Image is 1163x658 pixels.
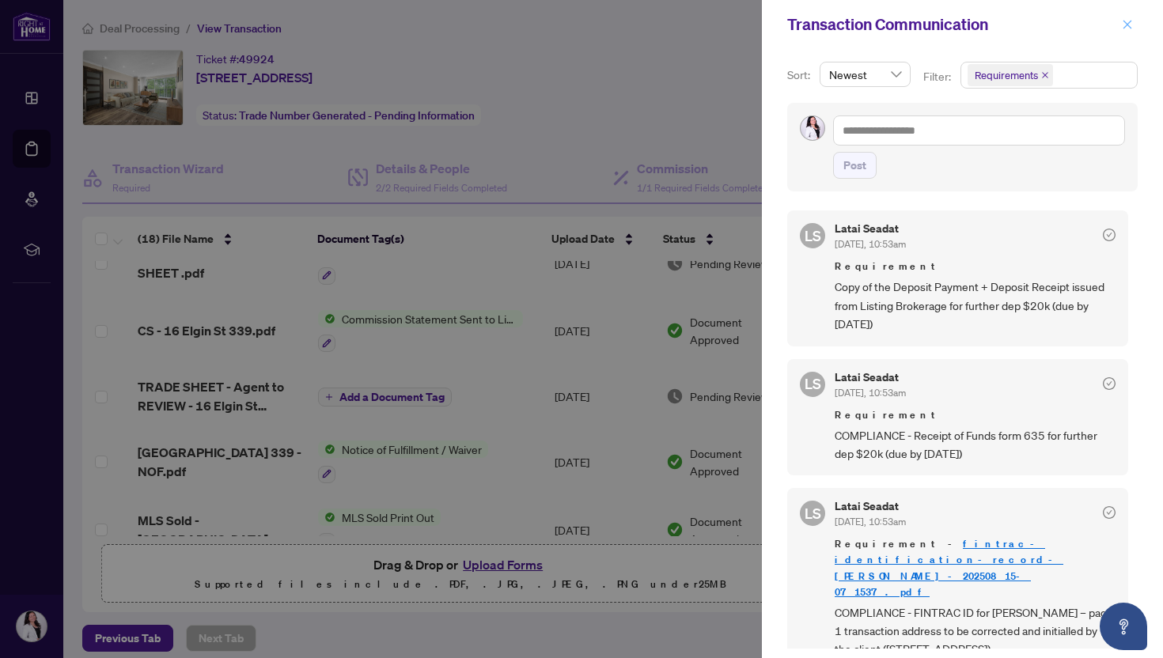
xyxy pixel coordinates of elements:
span: Newest [829,62,901,86]
span: COMPLIANCE - Receipt of Funds form 635 for further dep $20k (due by [DATE]) [835,426,1116,463]
span: Requirement [835,407,1116,423]
span: check-circle [1103,377,1116,390]
div: Transaction Communication [787,13,1117,36]
span: Requirements [968,64,1053,86]
span: LS [805,225,821,247]
span: Requirement - [835,536,1116,599]
button: Post [833,152,877,179]
img: Profile Icon [801,116,824,140]
span: check-circle [1103,506,1116,519]
a: fintrac-identification-record-[PERSON_NAME]-20250815-071537.pdf [835,537,1063,598]
button: Open asap [1100,603,1147,650]
span: Requirement [835,259,1116,274]
h5: Latai Seadat [835,372,906,383]
p: Filter: [923,68,953,85]
span: check-circle [1103,229,1116,241]
span: LS [805,372,821,395]
span: LS [805,502,821,524]
h5: Latai Seadat [835,223,906,234]
span: Requirements [975,67,1038,83]
span: close [1041,71,1049,79]
span: [DATE], 10:53am [835,238,906,250]
span: close [1122,19,1133,30]
span: Copy of the Deposit Payment + Deposit Receipt issued from Listing Brokerage for further dep $20k ... [835,278,1116,333]
span: [DATE], 10:53am [835,387,906,399]
span: [DATE], 10:53am [835,516,906,528]
h5: Latai Seadat [835,501,906,512]
p: Sort: [787,66,813,84]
